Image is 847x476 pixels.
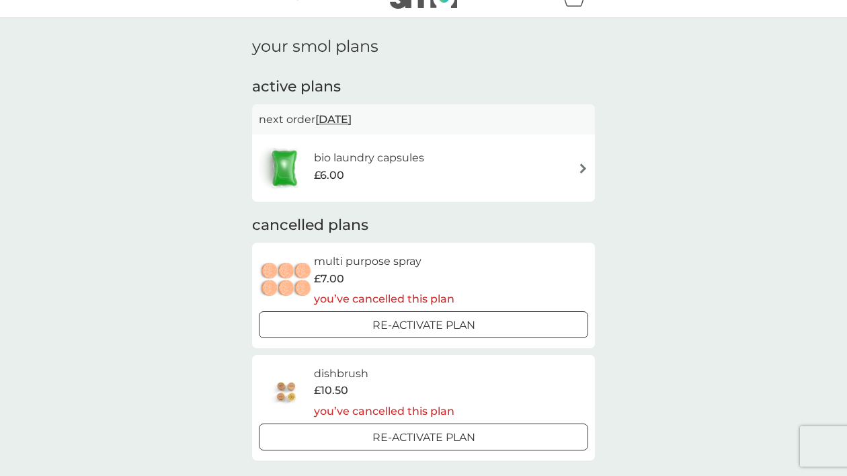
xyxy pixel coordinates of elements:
p: Re-activate Plan [372,317,475,334]
p: Re-activate Plan [372,429,475,446]
h2: cancelled plans [252,215,595,236]
span: £6.00 [314,167,344,184]
h2: active plans [252,77,595,97]
img: multi purpose spray [259,257,314,304]
h6: dishbrush [314,365,454,383]
img: bio laundry capsules [259,145,310,192]
img: arrow right [578,163,588,173]
p: you’ve cancelled this plan [314,403,454,420]
h1: your smol plans [252,37,595,56]
button: Re-activate Plan [259,311,588,338]
button: Re-activate Plan [259,424,588,450]
p: next order [259,111,588,128]
p: you’ve cancelled this plan [314,290,454,308]
h6: bio laundry capsules [314,149,424,167]
h6: multi purpose spray [314,253,454,270]
span: [DATE] [315,106,352,132]
img: dishbrush [259,369,314,416]
span: £10.50 [314,382,348,399]
span: £7.00 [314,270,344,288]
